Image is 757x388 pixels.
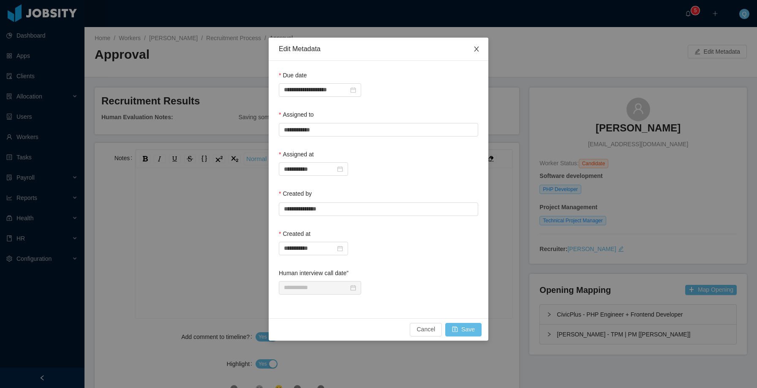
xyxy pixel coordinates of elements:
button: Close [465,38,488,61]
button: Cancel [410,323,442,336]
i: icon: close [473,46,480,52]
label: Assigned to [279,111,314,118]
label: Due date [279,72,307,79]
div: Edit Metadata [279,44,478,54]
i: icon: calendar [350,87,356,93]
i: icon: calendar [350,285,356,291]
label: Human interview call date” [279,270,349,276]
label: Assigned at [279,151,314,158]
label: Created at [279,230,310,237]
button: icon: saveSave [445,323,482,336]
i: icon: calendar [337,166,343,172]
label: Created by [279,190,312,197]
i: icon: calendar [337,246,343,251]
